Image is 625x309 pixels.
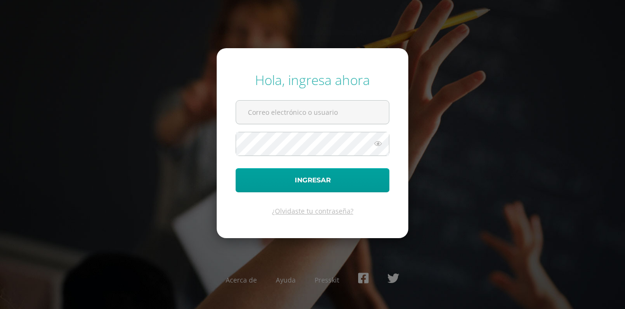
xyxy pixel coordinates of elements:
[236,101,389,124] input: Correo electrónico o usuario
[236,71,389,89] div: Hola, ingresa ahora
[226,275,257,284] a: Acerca de
[276,275,296,284] a: Ayuda
[315,275,339,284] a: Presskit
[272,206,353,215] a: ¿Olvidaste tu contraseña?
[236,168,389,192] button: Ingresar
